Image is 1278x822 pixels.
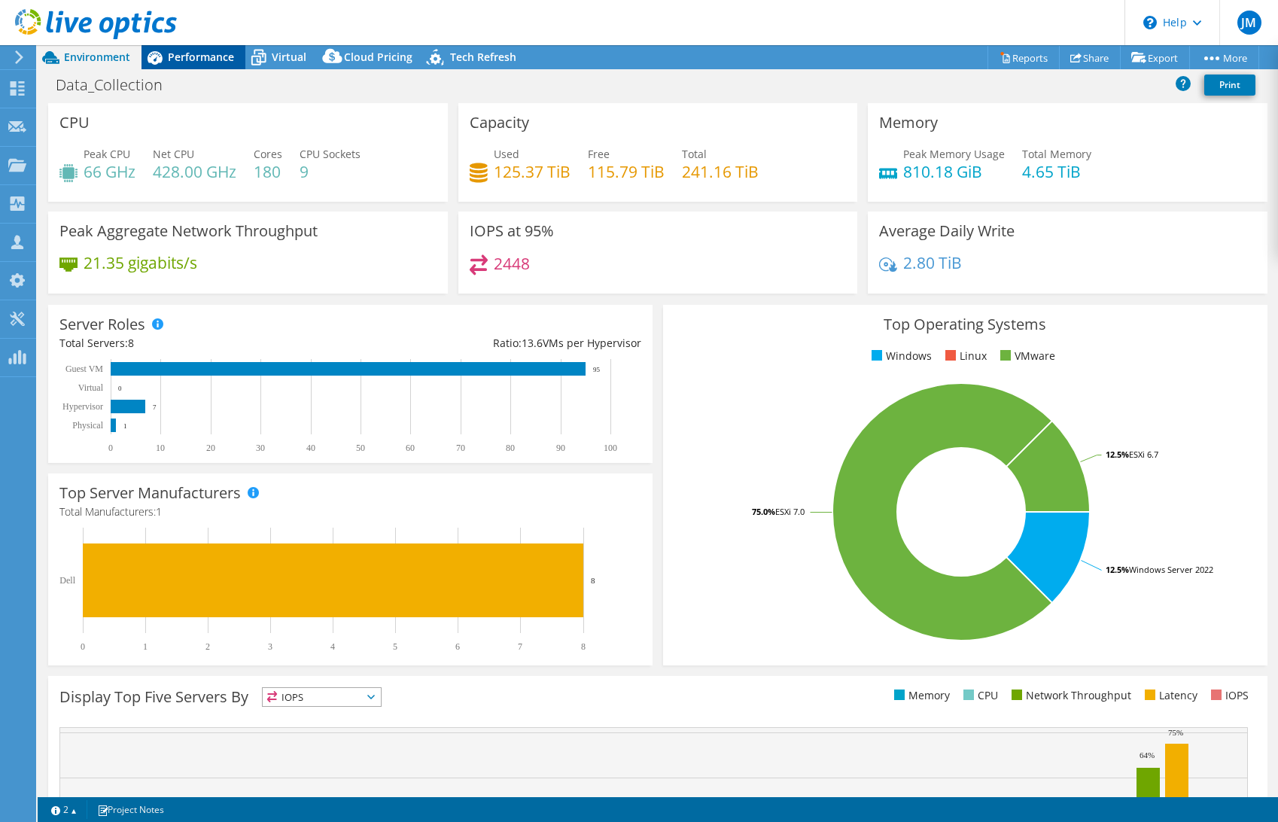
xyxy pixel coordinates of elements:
[59,316,145,333] h3: Server Roles
[1022,163,1091,180] h4: 4.65 TiB
[588,147,610,161] span: Free
[254,163,282,180] h4: 180
[456,443,465,453] text: 70
[1022,147,1091,161] span: Total Memory
[153,147,194,161] span: Net CPU
[987,46,1060,69] a: Reports
[350,335,641,352] div: Ratio: VMs per Hypervisor
[455,641,460,652] text: 6
[1059,46,1121,69] a: Share
[1143,16,1157,29] svg: \n
[123,422,127,430] text: 1
[59,114,90,131] h3: CPU
[1168,728,1183,737] text: 75%
[674,316,1256,333] h3: Top Operating Systems
[156,504,162,519] span: 1
[522,336,543,350] span: 13.6
[682,147,707,161] span: Total
[1141,687,1197,704] li: Latency
[205,641,210,652] text: 2
[775,506,805,517] tspan: ESXi 7.0
[256,443,265,453] text: 30
[59,504,641,520] h4: Total Manufacturers:
[879,223,1015,239] h3: Average Daily Write
[1129,449,1158,460] tspan: ESXi 6.7
[1204,75,1255,96] a: Print
[268,641,272,652] text: 3
[330,641,335,652] text: 4
[903,163,1005,180] h4: 810.18 GiB
[128,336,134,350] span: 8
[72,420,103,431] text: Physical
[450,50,516,64] span: Tech Refresh
[393,641,397,652] text: 5
[868,348,932,364] li: Windows
[108,443,113,453] text: 0
[1237,11,1261,35] span: JM
[1140,750,1155,760] text: 64%
[62,401,103,412] text: Hypervisor
[890,687,950,704] li: Memory
[59,335,350,352] div: Total Servers:
[59,485,241,501] h3: Top Server Manufacturers
[78,382,104,393] text: Virtual
[556,443,565,453] text: 90
[84,254,197,271] h4: 21.35 gigabits/s
[64,50,130,64] span: Environment
[300,147,361,161] span: CPU Sockets
[1106,449,1129,460] tspan: 12.5%
[903,254,962,271] h4: 2.80 TiB
[143,641,148,652] text: 1
[997,348,1055,364] li: VMware
[593,366,601,373] text: 95
[168,50,234,64] span: Performance
[118,385,122,392] text: 0
[81,641,85,652] text: 0
[1008,687,1131,704] li: Network Throughput
[65,364,103,374] text: Guest VM
[1207,687,1249,704] li: IOPS
[156,443,165,453] text: 10
[153,163,236,180] h4: 428.00 GHz
[41,800,87,819] a: 2
[153,403,157,411] text: 7
[903,147,1005,161] span: Peak Memory Usage
[682,163,759,180] h4: 241.16 TiB
[87,800,175,819] a: Project Notes
[206,443,215,453] text: 20
[494,255,530,272] h4: 2448
[306,443,315,453] text: 40
[84,163,135,180] h4: 66 GHz
[59,223,318,239] h3: Peak Aggregate Network Throughput
[59,575,75,586] text: Dell
[581,641,586,652] text: 8
[1120,46,1190,69] a: Export
[1106,564,1129,575] tspan: 12.5%
[518,641,522,652] text: 7
[344,50,412,64] span: Cloud Pricing
[272,50,306,64] span: Virtual
[1189,46,1259,69] a: More
[84,147,130,161] span: Peak CPU
[1129,564,1213,575] tspan: Windows Server 2022
[604,443,617,453] text: 100
[300,163,361,180] h4: 9
[254,147,282,161] span: Cores
[494,163,571,180] h4: 125.37 TiB
[960,687,998,704] li: CPU
[591,576,595,585] text: 8
[356,443,365,453] text: 50
[49,77,186,93] h1: Data_Collection
[506,443,515,453] text: 80
[879,114,938,131] h3: Memory
[470,114,529,131] h3: Capacity
[406,443,415,453] text: 60
[263,688,381,706] span: IOPS
[494,147,519,161] span: Used
[942,348,987,364] li: Linux
[588,163,665,180] h4: 115.79 TiB
[470,223,554,239] h3: IOPS at 95%
[752,506,775,517] tspan: 75.0%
